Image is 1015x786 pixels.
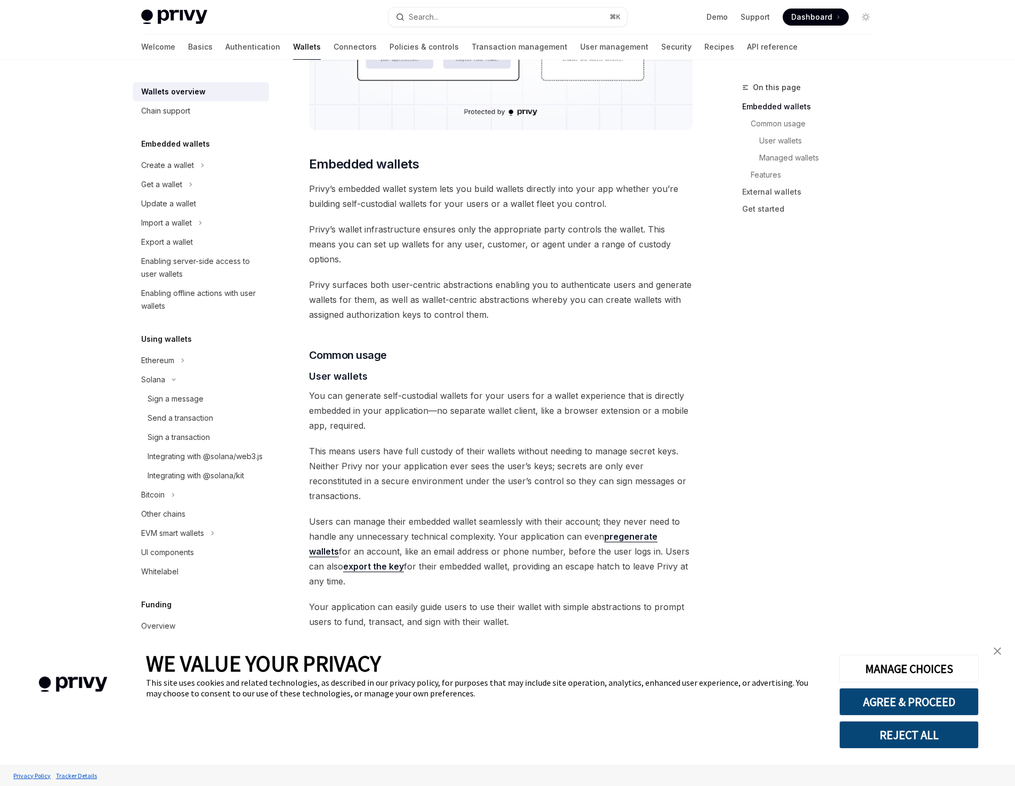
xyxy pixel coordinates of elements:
[309,388,693,433] span: You can generate self-custodial wallets for your users for a wallet experience that is directly e...
[309,181,693,211] span: Privy’s embedded wallet system lets you build wallets directly into your app whether you’re build...
[309,348,387,363] span: Common usage
[309,514,693,589] span: Users can manage their embedded wallet seamlessly with their account; they never need to handle a...
[839,655,979,683] button: MANAGE CHOICES
[133,504,269,524] a: Other chains
[388,7,627,27] button: Search...⌘K
[783,9,849,26] a: Dashboard
[133,616,269,636] a: Overview
[141,10,207,25] img: light logo
[141,287,263,312] div: Enabling offline actions with user wallets
[389,34,459,60] a: Policies & controls
[148,469,244,482] div: Integrating with @solana/kit
[309,599,693,629] span: Your application can easily guide users to use their wallet with simple abstractions to prompt us...
[133,408,269,428] a: Send a transaction
[753,81,801,94] span: On this page
[133,447,269,466] a: Integrating with @solana/web3.js
[309,222,693,267] span: Privy’s wallet infrastructure ensures only the appropriate party controls the wallet. This means ...
[742,98,883,115] a: Embedded wallets
[141,105,190,117] div: Chain support
[141,546,194,559] div: UI components
[839,721,979,749] button: REJECT ALL
[334,34,377,60] a: Connectors
[141,488,165,501] div: Bitcoin
[141,255,263,280] div: Enabling server-side access to user wallets
[610,13,621,21] span: ⌘ K
[148,412,213,424] div: Send a transaction
[742,183,883,200] a: External wallets
[343,561,404,572] a: export the key
[133,82,269,101] a: Wallets overview
[141,85,206,98] div: Wallets overview
[133,101,269,121] a: Chain support
[409,11,439,23] div: Search...
[11,766,53,785] a: Privacy Policy
[309,444,693,503] span: This means users have full custody of their wallets without needing to manage secret keys. Neithe...
[839,688,979,716] button: AGREE & PROCEED
[707,12,728,22] a: Demo
[141,178,182,191] div: Get a wallet
[857,9,874,26] button: Toggle dark mode
[188,34,213,60] a: Basics
[133,194,269,213] a: Update a wallet
[759,149,883,166] a: Managed wallets
[141,373,165,386] div: Solana
[148,450,263,463] div: Integrating with @solana/web3.js
[742,200,883,218] a: Get started
[759,132,883,149] a: User wallets
[133,284,269,316] a: Enabling offline actions with user wallets
[133,389,269,408] a: Sign a message
[661,34,692,60] a: Security
[141,197,196,210] div: Update a wallet
[133,562,269,581] a: Whitelabel
[146,649,381,677] span: WE VALUE YOUR PRIVACY
[146,677,823,699] div: This site uses cookies and related technologies, as described in our privacy policy, for purposes...
[133,232,269,252] a: Export a wallet
[293,34,321,60] a: Wallets
[309,277,693,322] span: Privy surfaces both user-centric abstractions enabling you to authenticate users and generate wal...
[141,236,193,248] div: Export a wallet
[472,34,567,60] a: Transaction management
[141,138,210,150] h5: Embedded wallets
[141,565,178,578] div: Whitelabel
[994,647,1001,655] img: close banner
[141,354,174,367] div: Ethereum
[309,156,419,173] span: Embedded wallets
[141,508,185,520] div: Other chains
[148,431,210,444] div: Sign a transaction
[141,527,204,540] div: EVM smart wallets
[751,115,883,132] a: Common usage
[141,620,175,632] div: Overview
[53,766,100,785] a: Tracker Details
[133,252,269,284] a: Enabling server-side access to user wallets
[133,466,269,485] a: Integrating with @solana/kit
[751,166,883,183] a: Features
[16,661,130,708] img: company logo
[741,12,770,22] a: Support
[580,34,648,60] a: User management
[141,333,192,346] h5: Using wallets
[133,428,269,447] a: Sign a transaction
[225,34,280,60] a: Authentication
[141,34,175,60] a: Welcome
[791,12,832,22] span: Dashboard
[141,159,194,172] div: Create a wallet
[141,216,192,229] div: Import a wallet
[141,598,172,611] h5: Funding
[133,543,269,562] a: UI components
[747,34,798,60] a: API reference
[309,369,368,383] span: User wallets
[148,392,204,405] div: Sign a message
[987,640,1008,662] a: close banner
[704,34,734,60] a: Recipes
